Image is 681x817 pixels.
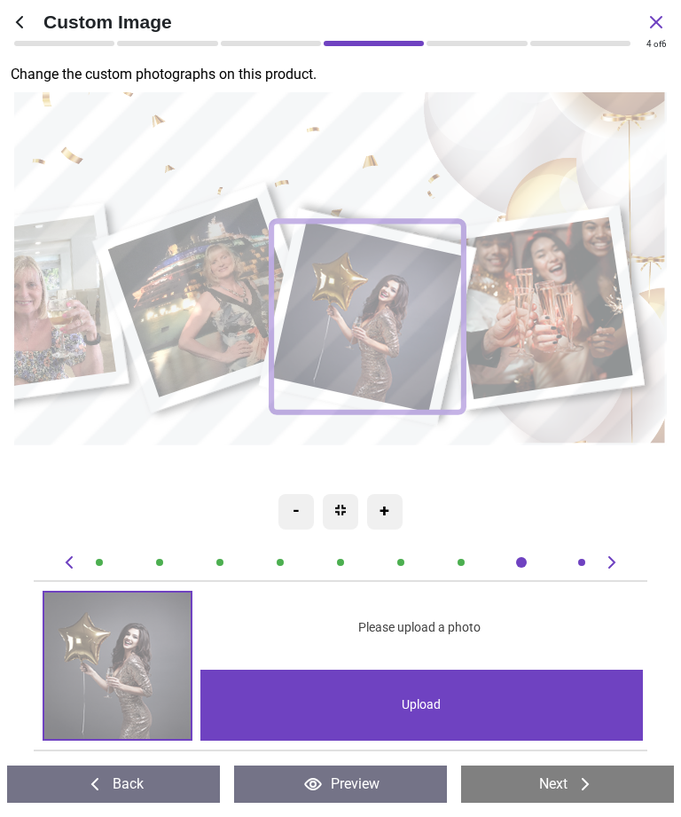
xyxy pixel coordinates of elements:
span: Custom Image [43,9,646,35]
button: Next [461,766,674,803]
span: Please upload a photo [358,619,481,637]
div: of 6 [646,38,667,51]
div: + [367,494,403,530]
button: Preview [234,766,447,803]
img: recenter [335,505,346,515]
span: 4 [646,39,652,49]
button: Back [7,766,220,803]
p: Change the custom photographs on this product. [11,65,681,84]
div: - [278,494,314,530]
div: Upload [200,670,643,741]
